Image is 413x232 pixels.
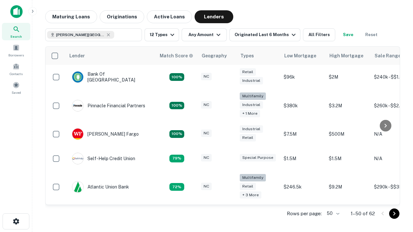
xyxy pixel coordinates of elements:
div: Low Mortgage [284,52,316,60]
th: High Mortgage [326,47,371,65]
div: Sale Range [375,52,401,60]
a: Contacts [2,60,30,78]
td: $2M [326,65,371,89]
td: $246.5k [280,171,326,203]
td: $1.5M [326,146,371,171]
td: $3.2M [326,89,371,122]
div: Retail [240,134,256,141]
div: Geography [202,52,227,60]
th: Low Mortgage [280,47,326,65]
td: $380k [280,89,326,122]
div: Capitalize uses an advanced AI algorithm to match your search with the best lender. The match sco... [160,52,193,59]
td: $9.2M [326,171,371,203]
p: 1–50 of 62 [351,210,375,217]
div: Matching Properties: 10, hasApolloMatch: undefined [169,183,184,191]
img: picture [72,129,83,140]
div: Pinnacle Financial Partners [72,100,145,111]
div: Originated Last 6 Months [235,31,297,39]
div: Industrial [240,125,263,133]
div: Matching Properties: 11, hasApolloMatch: undefined [169,155,184,162]
td: $7.5M [280,122,326,146]
div: NC [201,73,212,80]
div: High Mortgage [329,52,363,60]
div: Multifamily [240,174,266,181]
img: picture [72,181,83,192]
div: Types [240,52,254,60]
span: Search [10,34,22,39]
a: Borrowers [2,42,30,59]
th: Lender [65,47,156,65]
th: Types [237,47,280,65]
button: 12 Types [145,28,179,41]
img: capitalize-icon.png [10,5,23,18]
th: Geography [198,47,237,65]
div: NC [201,130,212,137]
div: Matching Properties: 14, hasApolloMatch: undefined [169,130,184,138]
span: [PERSON_NAME][GEOGRAPHIC_DATA], [GEOGRAPHIC_DATA] [56,32,105,38]
button: Originations [100,10,144,23]
button: All Filters [303,28,335,41]
div: Lender [69,52,85,60]
span: Borrowers [8,53,24,58]
div: + 1 more [240,110,260,117]
div: Self-help Credit Union [72,153,135,164]
td: $500M [326,122,371,146]
h6: Match Score [160,52,192,59]
div: Retail [240,68,256,76]
button: Lenders [195,10,233,23]
p: Rows per page: [287,210,322,217]
span: Saved [12,90,21,95]
div: Retail [240,183,256,190]
div: + 3 more [240,191,261,199]
img: picture [72,153,83,164]
button: Maturing Loans [45,10,97,23]
div: Matching Properties: 25, hasApolloMatch: undefined [169,102,184,110]
button: Any Amount [182,28,227,41]
button: Go to next page [389,208,399,219]
button: Originated Last 6 Months [229,28,300,41]
div: Atlantic Union Bank [72,181,129,193]
button: Active Loans [147,10,192,23]
div: NC [201,154,212,161]
div: Multifamily [240,92,266,100]
div: Industrial [240,77,263,84]
img: picture [72,100,83,111]
div: Matching Properties: 14, hasApolloMatch: undefined [169,73,184,81]
th: Capitalize uses an advanced AI algorithm to match your search with the best lender. The match sco... [156,47,198,65]
div: NC [201,101,212,109]
img: picture [72,72,83,82]
div: 50 [324,209,340,218]
button: Reset [361,28,382,41]
button: Save your search to get updates of matches that match your search criteria. [338,28,358,41]
td: $96k [280,65,326,89]
a: Saved [2,79,30,96]
div: Special Purpose [240,154,276,161]
div: Industrial [240,101,263,109]
div: Bank Of [GEOGRAPHIC_DATA] [72,71,149,83]
div: NC [201,183,212,190]
div: [PERSON_NAME] Fargo [72,128,139,140]
span: Contacts [10,71,23,76]
iframe: Chat Widget [381,180,413,211]
a: Search [2,23,30,40]
td: $1.5M [280,146,326,171]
